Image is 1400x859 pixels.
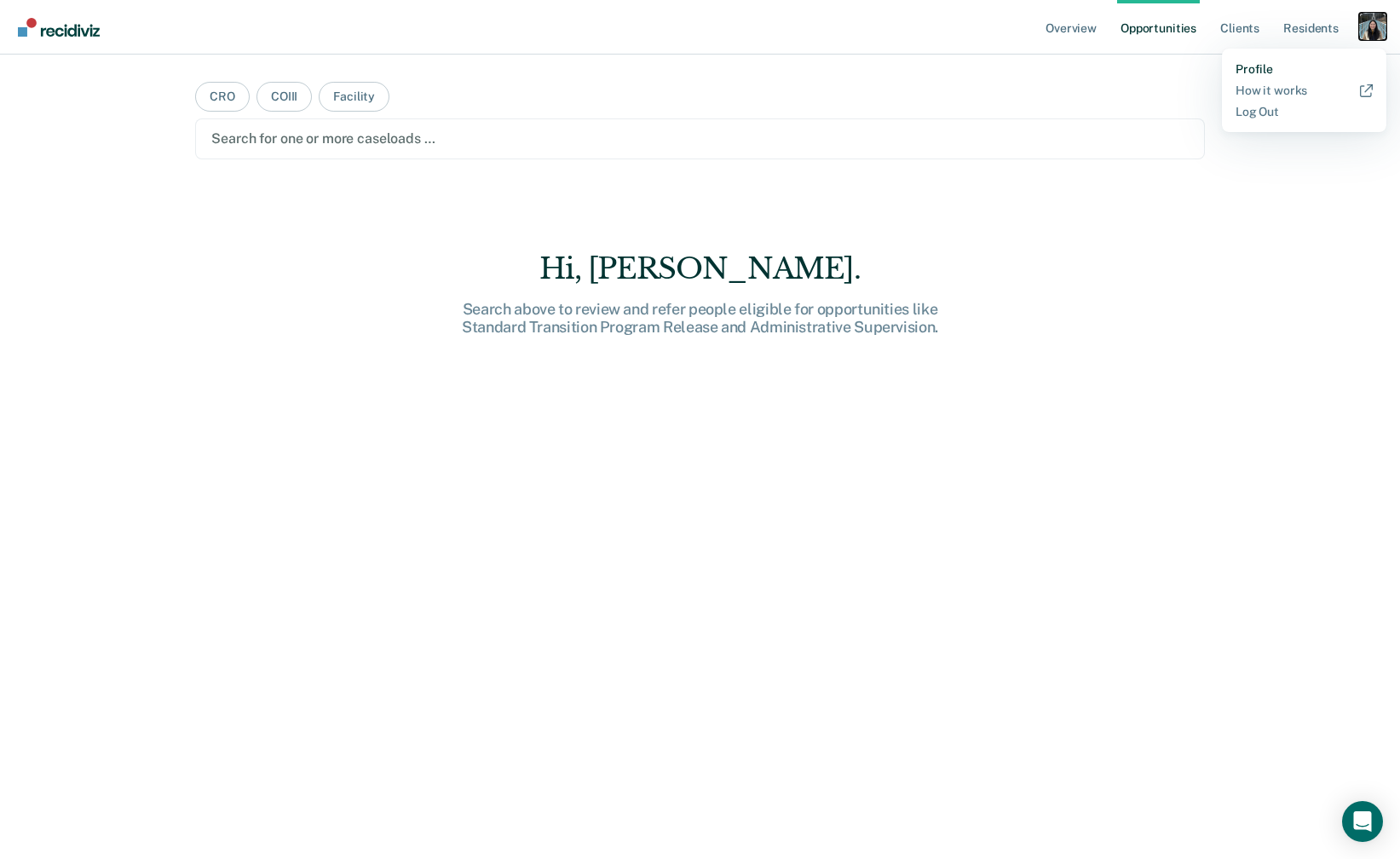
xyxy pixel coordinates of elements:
a: Profile [1236,62,1373,77]
a: Log Out [1236,105,1373,119]
img: Recidiviz [18,18,100,37]
div: Open Intercom Messenger [1342,801,1383,842]
button: Facility [319,82,389,112]
div: Hi, [PERSON_NAME]. [428,251,973,286]
button: CRO [195,82,250,112]
button: Profile dropdown button [1359,13,1386,40]
a: How it works [1236,84,1373,98]
div: Search above to review and refer people eligible for opportunities like Standard Transition Progr... [428,300,973,337]
button: COIII [256,82,312,112]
